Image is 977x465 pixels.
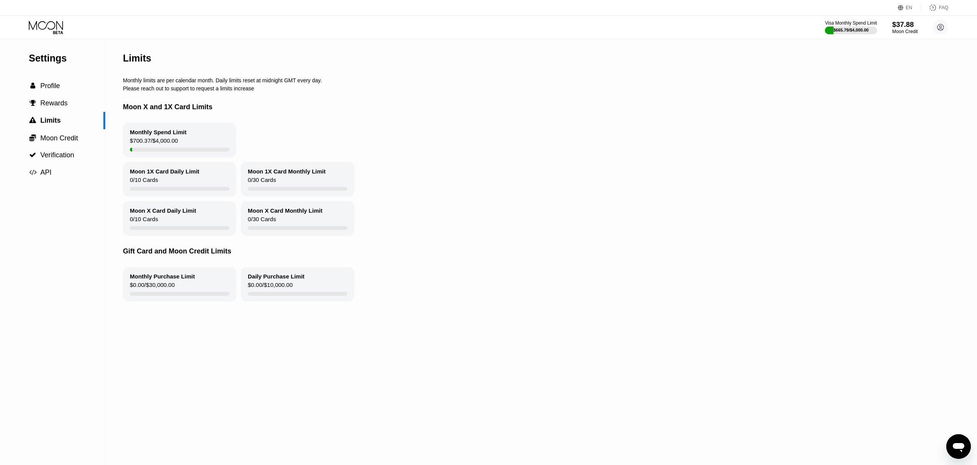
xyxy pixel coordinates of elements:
div: Moon 1X Card Daily Limit [130,168,199,175]
div: 0 / 10 Cards [130,177,158,187]
span: Moon Credit [40,134,78,142]
iframe: Button to launch messaging window [946,434,971,459]
div: EN [898,4,921,12]
div: Moon X Card Monthly Limit [248,207,322,214]
div: $37.88 [892,20,918,28]
div: Monthly Purchase Limit [130,273,195,280]
span: Profile [40,82,60,90]
div:  [29,100,36,107]
span:  [29,152,36,158]
div: Visa Monthly Spend Limit [825,20,877,26]
span:  [30,100,36,107]
span:  [29,134,36,142]
div: Daily Purchase Limit [248,273,305,280]
div: $700.37 / $4,000.00 [130,137,178,148]
span: API [40,168,51,176]
div: Moon Credit [892,29,918,34]
div:  [29,152,36,158]
div: $0.00 / $30,000.00 [130,282,175,292]
div: Limits [123,53,151,64]
span: Verification [40,151,74,159]
div: Moon X and 1X Card Limits [123,92,904,123]
div: 0 / 10 Cards [130,216,158,226]
div: Moon 1X Card Monthly Limit [248,168,326,175]
div: Monthly limits are per calendar month. Daily limits reset at midnight GMT every day. [123,77,904,83]
div: $0.00 / $10,000.00 [248,282,293,292]
div: $665.79 / $4,000.00 [833,28,869,32]
span: Limits [40,117,61,124]
div: EN [906,5,912,10]
div: $37.88Moon Credit [892,20,918,34]
span: Rewards [40,99,68,107]
div: Gift Card and Moon Credit Limits [123,236,904,267]
div:  [29,82,36,89]
span:  [29,117,36,124]
div: FAQ [921,4,948,12]
span:  [30,82,35,89]
div: Please reach out to support to request a limits increase [123,85,904,92]
span:  [29,169,36,176]
div: Settings [29,53,105,64]
div: 0 / 30 Cards [248,216,276,226]
div: Visa Monthly Spend Limit$665.79/$4,000.00 [825,20,877,34]
div:  [29,134,36,142]
div: FAQ [939,5,948,10]
div:  [29,117,36,124]
div: 0 / 30 Cards [248,177,276,187]
div: Moon X Card Daily Limit [130,207,196,214]
div: Monthly Spend Limit [130,129,187,135]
